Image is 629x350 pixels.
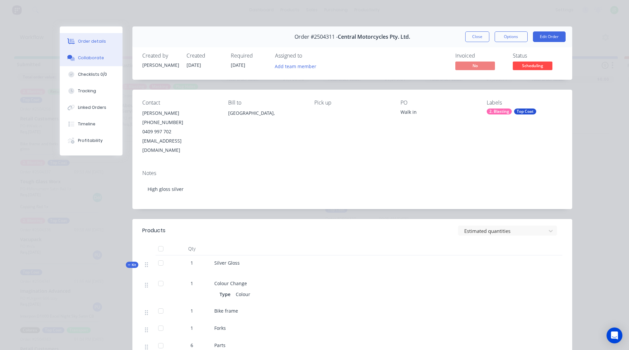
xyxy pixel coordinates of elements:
div: Invoiced [455,53,505,59]
div: Checklists 0/0 [78,71,107,77]
button: Timeline [60,116,122,132]
span: Forks [214,325,226,331]
div: Created [187,53,223,59]
div: Products [142,227,165,235]
div: Created by [142,53,179,59]
button: Order details [60,33,122,50]
span: 1 [191,280,193,287]
span: Order #2504311 - [295,34,338,40]
div: PO [401,100,476,106]
div: Walk in [401,109,476,118]
span: Central Motorcycles Pty. Ltd. [338,34,410,40]
div: [PHONE_NUMBER] [142,118,218,127]
div: Type [220,289,233,299]
div: Order details [78,38,106,44]
div: Contact [142,100,218,106]
span: [DATE] [231,62,245,68]
button: Options [495,31,528,42]
button: Profitability [60,132,122,149]
div: Assigned to [275,53,341,59]
div: [PERSON_NAME] [142,62,179,68]
button: Linked Orders [60,99,122,116]
span: Scheduling [513,62,552,70]
div: Linked Orders [78,105,106,110]
div: Colour [233,289,253,299]
span: Kit [128,262,136,267]
span: [DATE] [187,62,201,68]
div: [EMAIL_ADDRESS][DOMAIN_NAME] [142,136,218,155]
div: 2. Blasting [487,109,512,114]
div: Top Coat [514,109,536,114]
div: Profitability [78,138,103,144]
div: [GEOGRAPHIC_DATA], [228,109,304,130]
button: Kit [126,262,138,268]
div: Timeline [78,121,95,127]
button: Scheduling [513,62,552,71]
span: Parts [214,342,226,348]
div: 0409 997 702 [142,127,218,136]
button: Add team member [275,62,320,70]
span: 1 [191,307,193,314]
button: Add team member [271,62,320,70]
span: Silver Gloss [214,260,240,266]
div: Collaborate [78,55,104,61]
div: High gloss silver [142,179,562,199]
button: Close [465,31,489,42]
button: Edit Order [533,31,566,42]
button: Collaborate [60,50,122,66]
div: Required [231,53,267,59]
div: Status [513,53,562,59]
span: Colour Change [214,280,247,286]
div: Bill to [228,100,304,106]
button: Checklists 0/0 [60,66,122,83]
div: Pick up [314,100,390,106]
div: Open Intercom Messenger [607,328,622,343]
span: Bike frame [214,308,238,314]
span: 6 [191,342,193,349]
span: 1 [191,325,193,331]
div: Labels [487,100,562,106]
button: Tracking [60,83,122,99]
span: No [455,62,495,70]
span: 1 [191,259,193,266]
div: [PERSON_NAME][PHONE_NUMBER]0409 997 702[EMAIL_ADDRESS][DOMAIN_NAME] [142,109,218,155]
div: Qty [172,242,212,255]
div: [GEOGRAPHIC_DATA], [228,109,304,118]
div: Tracking [78,88,96,94]
div: [PERSON_NAME] [142,109,218,118]
div: Notes [142,170,562,176]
